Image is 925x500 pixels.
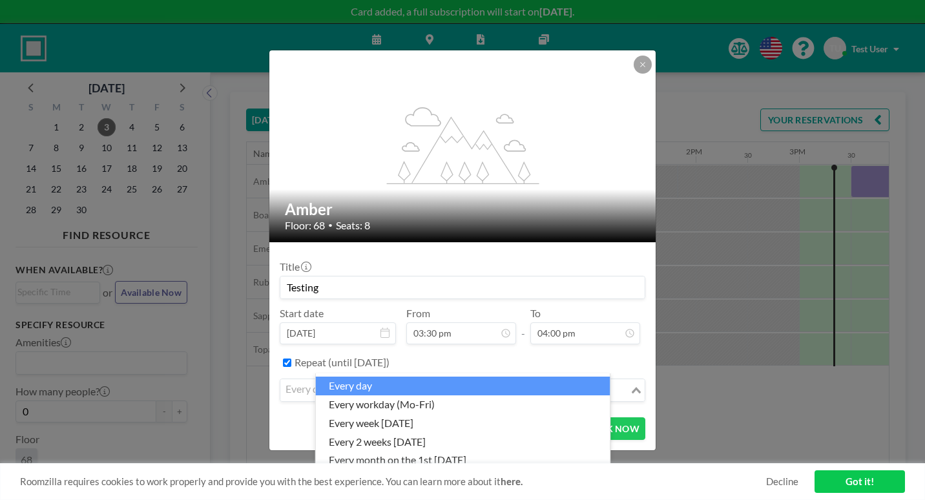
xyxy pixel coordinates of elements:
input: Search for option [282,382,629,399]
div: Search for option [280,379,645,401]
input: Test's reservation [280,276,645,298]
a: here. [501,475,523,487]
span: Roomzilla requires cookies to work properly and provide you with the best experience. You can lea... [20,475,766,488]
label: To [530,307,541,320]
h2: Amber [285,200,641,219]
label: Repeat (until [DATE]) [295,356,390,369]
label: From [406,307,430,320]
a: Decline [766,475,798,488]
a: Got it! [815,470,905,493]
button: BOOK NOW [580,417,645,440]
span: • [328,220,333,230]
label: Title [280,260,310,273]
span: - [521,311,525,340]
span: Floor: 68 [285,219,325,232]
span: Seats: 8 [336,219,370,232]
g: flex-grow: 1.2; [387,106,539,183]
label: Start date [280,307,324,320]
